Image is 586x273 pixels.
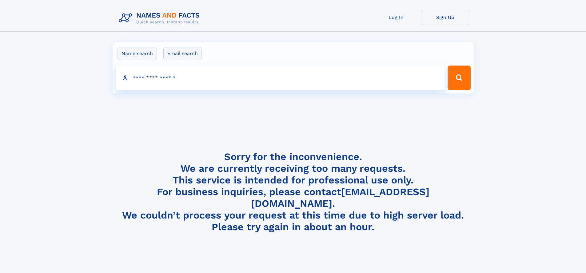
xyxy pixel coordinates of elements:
[251,186,429,209] a: [EMAIL_ADDRESS][DOMAIN_NAME]
[448,66,470,90] button: Search Button
[116,10,205,26] img: Logo Names and Facts
[372,10,421,25] a: Log In
[116,66,445,90] input: search input
[116,151,470,233] h4: Sorry for the inconvenience. We are currently receiving too many requests. This service is intend...
[118,47,157,60] label: Name search
[163,47,202,60] label: Email search
[421,10,470,25] a: Sign Up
